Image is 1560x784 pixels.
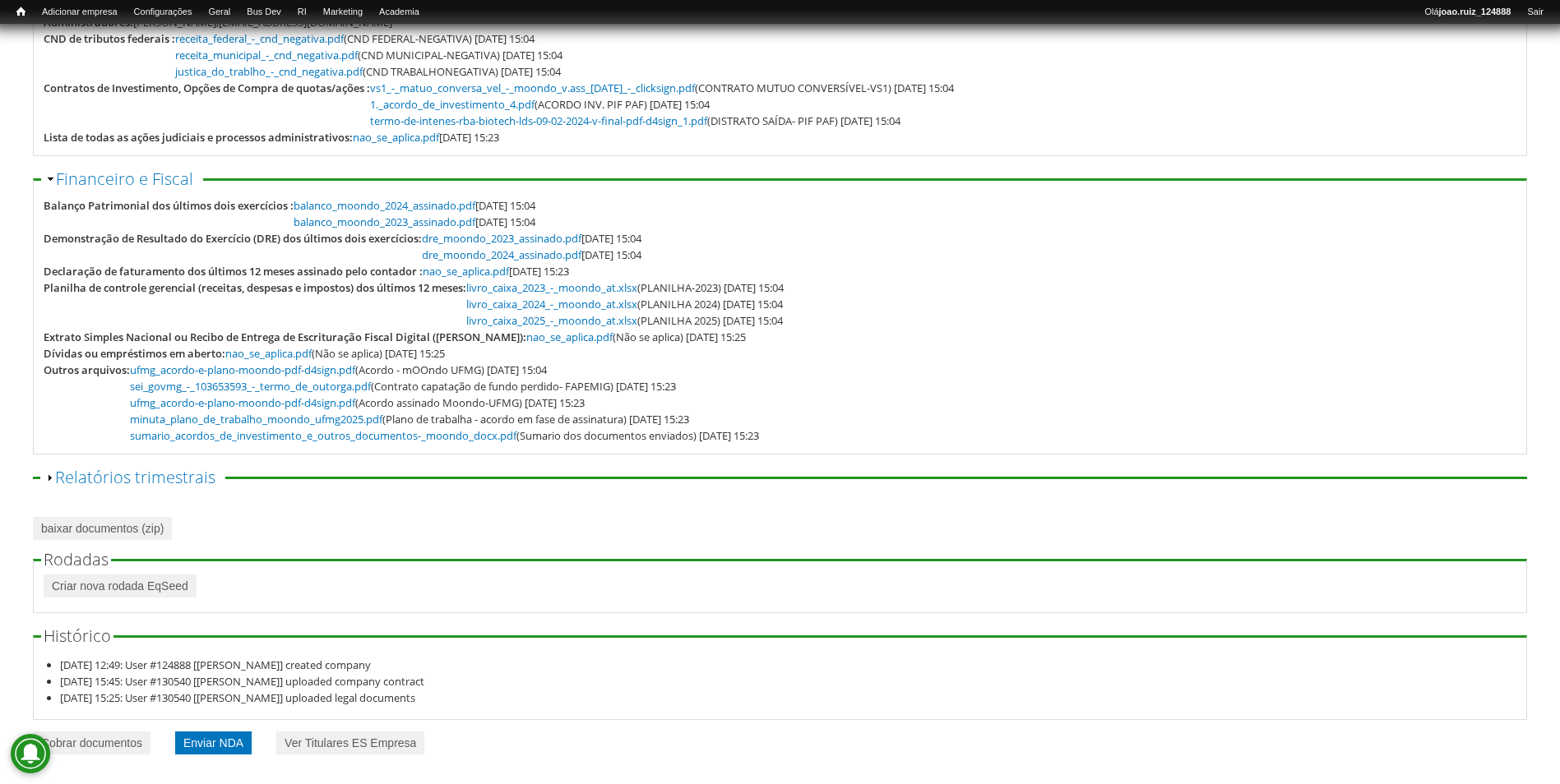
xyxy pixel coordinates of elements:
[60,657,1517,673] li: [DATE] 12:49: User #124888 [[PERSON_NAME]] created company
[130,379,371,394] a: sei_govmg_-_103653593_-_termo_de_outorga.pdf
[370,97,710,112] span: (ACORDO INV. PIF PAF) [DATE] 15:04
[466,313,783,328] span: (PLANILHA 2025) [DATE] 15:04
[1416,4,1519,21] a: Olájoao.ruiz_124888
[175,64,363,79] a: justica_do_trablho_-_cnd_negativa.pdf
[175,48,358,62] a: receita_municipal_-_cnd_negativa.pdf
[44,625,111,647] span: Histórico
[294,214,535,229] span: [DATE] 15:04
[370,81,695,95] a: vs1_-_matuo_conversa_vel_-_moondo_v.ass_[DATE]_-_clicksign.pdf
[130,412,382,427] a: minuta_plano_de_trabalho_moondo_ufmg2025.pdf
[44,362,130,378] div: Outros arquivos:
[423,264,509,279] a: nao_se_aplica.pdf
[370,113,900,128] span: (DISTRATO SAÍDA- PIF PAF) [DATE] 15:04
[370,113,707,128] a: termo-de-intenes-rba-biotech-lds-09-02-2024-v-final-pdf-d4sign_1.pdf
[33,517,172,540] a: baixar documentos (zip)
[276,731,424,754] a: Ver Titulares ES Empresa
[466,313,637,328] a: livro_caixa_2025_-_moondo_at.xlsx
[315,4,371,21] a: Marketing
[466,280,637,295] a: livro_caixa_2023_-_moondo_at.xlsx
[175,48,562,62] span: (CND MUNICIPAL-NEGATIVA) [DATE] 15:04
[130,412,689,427] span: (Plano de trabalha - acordo em fase de assinatura) [DATE] 15:23
[371,4,428,21] a: Academia
[353,130,499,145] span: [DATE] 15:23
[56,168,193,190] a: Financeiro e Fiscal
[33,731,150,754] a: Cobrar documentos
[8,4,34,20] a: Início
[422,247,581,262] a: dre_moondo_2024_assinado.pdf
[1519,4,1552,21] a: Sair
[423,264,569,279] span: [DATE] 15:23
[289,4,315,21] a: RI
[55,466,215,488] a: Relatórios trimestrais
[175,31,535,46] span: (CND FEDERAL-NEGATIVA) [DATE] 15:04
[200,4,238,21] a: Geral
[422,247,641,262] span: [DATE] 15:04
[130,362,547,377] span: (Acordo - mOOndo UFMG) [DATE] 15:04
[353,130,439,145] a: nao_se_aplica.pdf
[44,30,175,47] div: CND de tributos federais :
[466,297,783,311] span: (PLANILHA 2024) [DATE] 15:04
[294,198,475,213] a: balanco_moondo_2024_assinado.pdf
[44,197,294,214] div: Balanço Patrimonial dos últimos dois exercícios :
[238,4,289,21] a: Bus Dev
[294,214,475,229] a: balanco_moondo_2023_assinado.pdf
[44,263,423,279] div: Declaração de faturamento dos últimos 12 meses assinado pelo contador :
[225,346,312,361] a: nao_se_aplica.pdf
[60,673,1517,689] li: [DATE] 15:45: User #130540 [[PERSON_NAME]] uploaded company contract
[526,330,746,344] span: (Não se aplica) [DATE] 15:25
[466,297,637,311] a: livro_caixa_2024_-_moondo_at.xlsx
[130,428,759,443] span: (Sumario dos documentos enviados) [DATE] 15:23
[44,80,370,96] div: Contratos de Investimento, Opções de Compra de quotas/ações :
[225,346,445,361] span: (Não se aplica) [DATE] 15:25
[130,428,516,443] a: sumario_acordos_de_investimento_e_outros_documentos-_moondo_docx.pdf
[422,231,641,246] span: [DATE] 15:04
[370,81,954,95] span: (CONTRATO MUTUO CONVERSÍVEL-VS1) [DATE] 15:04
[44,129,353,145] div: Lista de todas as ações judiciais e processos administrativos:
[130,395,355,410] a: ufmg_acordo-e-plano-moondo-pdf-d4sign.pdf
[294,198,535,213] span: [DATE] 15:04
[466,280,784,295] span: (PLANILHA-2023) [DATE] 15:04
[130,362,355,377] a: ufmg_acordo-e-plano-moondo-pdf-d4sign.pdf
[126,4,201,21] a: Configurações
[1439,7,1511,16] strong: joao.ruiz_124888
[175,64,561,79] span: (CND TRABALHONEGATIVA) [DATE] 15:04
[44,279,466,296] div: Planilha de controle gerencial (receitas, despesas e impostos) dos últimos 12 meses:
[16,6,25,17] span: Início
[44,230,422,247] div: Demonstração de Resultado do Exercício (DRE) dos últimos dois exercícios:
[422,231,581,246] a: dre_moondo_2023_assinado.pdf
[44,345,225,362] div: Dívidas ou empréstimos em aberto:
[175,731,252,754] a: Enviar NDA
[526,330,613,344] a: nao_se_aplica.pdf
[44,329,526,345] div: Extrato Simples Nacional ou Recibo de Entrega de Escrituração Fiscal Digital ([PERSON_NAME]):
[130,379,676,394] span: (Contrato capatação de fundo perdido- FAPEMIG) [DATE] 15:23
[175,31,344,46] a: receita_federal_-_cnd_negativa.pdf
[44,548,109,570] span: Rodadas
[370,97,535,112] a: 1._acordo_de_investimento_4.pdf
[34,4,126,21] a: Adicionar empresa
[130,395,585,410] span: (Acordo assinado Moondo-UFMG) [DATE] 15:23
[60,689,1517,706] li: [DATE] 15:25: User #130540 [[PERSON_NAME]] uploaded legal documents
[44,574,197,597] a: Criar nova rodada EqSeed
